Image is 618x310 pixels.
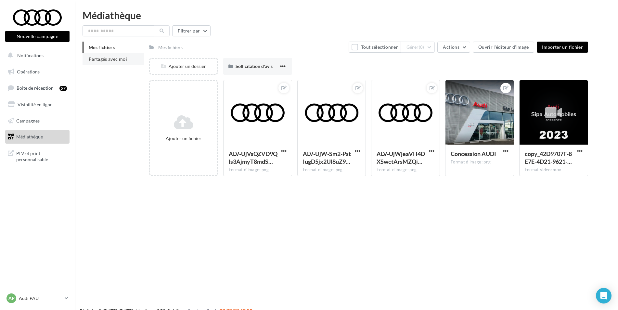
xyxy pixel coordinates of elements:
[16,149,67,163] span: PLV et print personnalisable
[303,167,361,173] div: Format d'image: png
[4,65,71,79] a: Opérations
[236,63,273,69] span: Sollicitation d'avis
[229,150,277,165] span: ALV-UjVsQZVD9Qls3AjmyT8mdSp5fH_kucYT3AzaR5G-vBrZwGQAc7H-
[16,118,40,123] span: Campagnes
[303,150,351,165] span: ALV-UjW-Sm2-PstIugD5jx2Ul8uZ9GButL-DcbE53o3ee95dPJm66fQq
[4,114,71,128] a: Campagnes
[5,31,70,42] button: Nouvelle campagne
[5,292,70,304] a: AP Audi PAU
[16,134,43,139] span: Médiathèque
[153,135,214,142] div: Ajouter un fichier
[4,81,71,95] a: Boîte de réception57
[18,102,52,107] span: Visibilité en ligne
[4,98,71,111] a: Visibilité en ligne
[17,69,40,74] span: Opérations
[158,44,183,51] div: Mes fichiers
[377,150,425,165] span: ALV-UjWjeaVH4DXSwctArsMZQidaC97KFZVqZFWN_cUSn3SmU8n8NVFH
[89,45,115,50] span: Mes fichiers
[542,44,583,50] span: Importer un fichier
[17,53,44,58] span: Notifications
[4,130,71,144] a: Médiathèque
[443,44,459,50] span: Actions
[437,42,470,53] button: Actions
[349,42,401,53] button: Tout sélectionner
[401,42,435,53] button: Gérer(0)
[537,42,588,53] button: Importer un fichier
[451,159,509,165] div: Format d'image: png
[19,295,62,302] p: Audi PAU
[419,45,424,50] span: (0)
[83,10,610,20] div: Médiathèque
[525,150,572,165] span: copy_42D9707F-8E7E-4D21-9621-741C006F9BC4
[172,25,211,36] button: Filtrer par
[596,288,612,304] div: Open Intercom Messenger
[4,146,71,165] a: PLV et print personnalisable
[473,42,534,53] button: Ouvrir l'éditeur d'image
[17,85,54,91] span: Boîte de réception
[8,295,15,302] span: AP
[4,49,68,62] button: Notifications
[377,167,434,173] div: Format d'image: png
[89,56,127,62] span: Partagés avec moi
[150,63,217,70] div: Ajouter un dossier
[229,167,287,173] div: Format d'image: png
[525,167,583,173] div: Format video: mov
[59,86,67,91] div: 57
[451,150,496,157] span: Concession AUDI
